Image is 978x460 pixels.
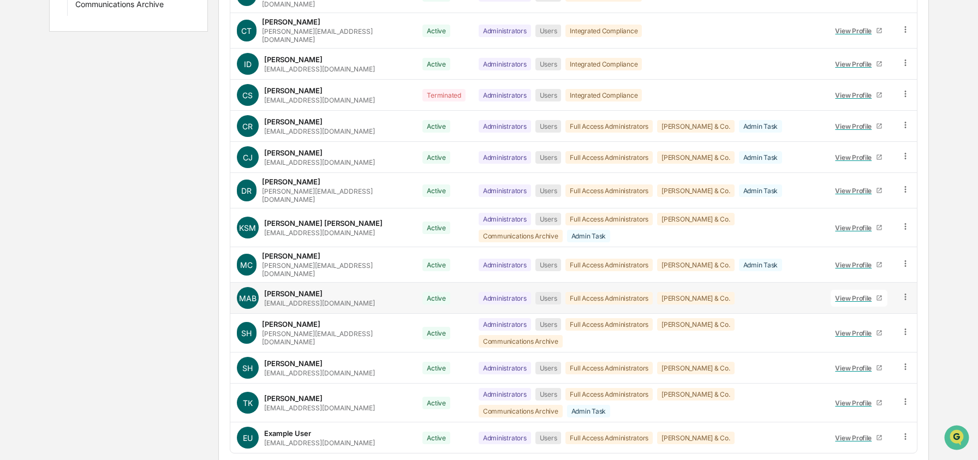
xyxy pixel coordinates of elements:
div: [PERSON_NAME] & Co. [657,362,734,374]
a: View Profile [831,118,887,135]
div: [PERSON_NAME][EMAIL_ADDRESS][DOMAIN_NAME] [262,330,409,346]
span: CT [241,26,252,35]
div: Users [535,259,562,271]
iframe: Open customer support [943,424,973,453]
span: EU [243,433,253,443]
div: Full Access Administrators [565,151,653,164]
div: [PERSON_NAME] [264,289,323,298]
div: Administrators [479,388,531,401]
div: Administrators [479,362,531,374]
span: TK [243,398,253,408]
div: Active [422,25,450,37]
div: Integrated Compliance [565,25,642,37]
a: View Profile [831,290,887,307]
span: MC [240,260,253,270]
div: Admin Task [739,151,783,164]
div: [PERSON_NAME] [262,320,320,328]
div: [PERSON_NAME] [262,17,320,26]
a: View Profile [831,87,887,104]
div: Admin Task [567,405,611,417]
div: [EMAIL_ADDRESS][DOMAIN_NAME] [264,369,375,377]
span: ID [244,59,252,69]
div: View Profile [835,153,876,162]
div: Administrators [479,292,531,304]
div: Admin Task [567,230,611,242]
div: Administrators [479,120,531,133]
div: View Profile [835,91,876,99]
div: Full Access Administrators [565,292,653,304]
div: [PERSON_NAME] & Co. [657,259,734,271]
div: Active [422,58,450,70]
div: Administrators [479,213,531,225]
div: Users [535,318,562,331]
div: [PERSON_NAME] [264,394,323,403]
div: Users [535,213,562,225]
div: [PERSON_NAME] & Co. [657,292,734,304]
div: Communications Archive [479,405,563,417]
div: [PERSON_NAME] [PERSON_NAME] [264,219,383,228]
div: [EMAIL_ADDRESS][DOMAIN_NAME] [264,96,375,104]
span: SH [242,363,253,373]
div: Users [535,362,562,374]
a: View Profile [831,182,887,199]
div: Terminated [422,89,466,101]
div: Administrators [479,259,531,271]
div: [PERSON_NAME] & Co. [657,318,734,331]
div: Full Access Administrators [565,259,653,271]
span: SH [241,328,252,338]
a: Powered byPylon [77,184,132,193]
div: [PERSON_NAME] [264,117,323,126]
div: Active [422,259,450,271]
div: View Profile [835,434,876,442]
span: Attestations [90,138,135,148]
div: Active [422,120,450,133]
div: [EMAIL_ADDRESS][DOMAIN_NAME] [264,404,375,412]
span: Pylon [109,185,132,193]
div: Administrators [479,318,531,331]
div: Users [535,25,562,37]
div: [PERSON_NAME][EMAIL_ADDRESS][DOMAIN_NAME] [262,27,409,44]
a: View Profile [831,22,887,39]
div: Users [535,58,562,70]
div: [PERSON_NAME] & Co. [657,120,734,133]
a: View Profile [831,219,887,236]
div: [PERSON_NAME] [264,55,323,64]
div: Integrated Compliance [565,89,642,101]
div: [EMAIL_ADDRESS][DOMAIN_NAME] [264,158,375,166]
div: Active [422,362,450,374]
a: 🖐️Preclearance [7,133,75,153]
div: Integrated Compliance [565,58,642,70]
div: Users [535,432,562,444]
div: Administrators [479,184,531,197]
div: [EMAIL_ADDRESS][DOMAIN_NAME] [264,439,375,447]
div: Active [422,397,450,409]
div: View Profile [835,399,876,407]
div: 🔎 [11,159,20,168]
div: Active [422,432,450,444]
div: Full Access Administrators [565,184,653,197]
div: We're available if you need us! [37,94,138,103]
div: 🗄️ [79,139,88,147]
div: View Profile [835,364,876,372]
div: Admin Task [739,120,783,133]
div: Users [535,120,562,133]
div: Users [535,184,562,197]
div: Admin Task [739,259,783,271]
div: Administrators [479,432,531,444]
div: Active [422,151,450,164]
div: View Profile [835,329,876,337]
span: CR [242,122,253,131]
div: Administrators [479,25,531,37]
div: [PERSON_NAME] [264,148,323,157]
div: Example User [264,429,311,438]
div: [PERSON_NAME] [264,359,323,368]
a: View Profile [831,325,887,342]
div: Full Access Administrators [565,213,653,225]
div: Administrators [479,89,531,101]
div: 🖐️ [11,139,20,147]
div: [PERSON_NAME] & Co. [657,151,734,164]
div: [PERSON_NAME][EMAIL_ADDRESS][DOMAIN_NAME] [262,261,409,278]
a: View Profile [831,395,887,411]
div: Full Access Administrators [565,362,653,374]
